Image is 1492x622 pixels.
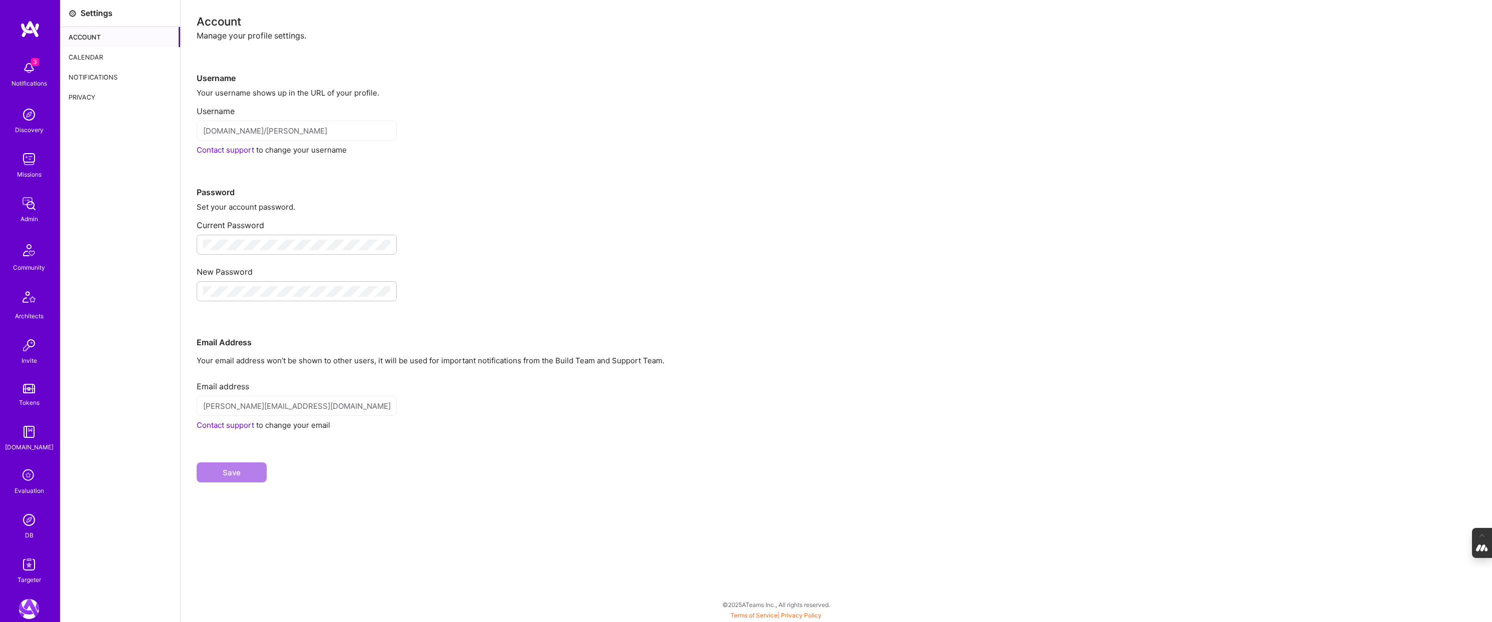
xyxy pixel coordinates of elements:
a: Terms of Service [730,611,778,619]
div: Your username shows up in the URL of your profile. [197,88,1476,98]
div: Invite [22,355,37,366]
div: Username [197,98,1476,117]
div: Discovery [15,125,44,135]
i: icon SelectionTeam [20,466,39,485]
img: teamwork [19,149,39,169]
div: Settings [81,8,113,19]
div: to change your username [197,145,1476,155]
img: Admin Search [19,510,39,530]
img: discovery [19,105,39,125]
button: Save [197,462,267,482]
div: Architects [15,311,44,321]
div: Targeter [18,574,41,585]
img: Community [17,238,41,262]
div: Admin [21,214,38,224]
div: Set your account password. [197,202,1476,212]
img: Architects [17,287,41,311]
a: Contact support [197,420,254,430]
div: © 2025 ATeams Inc., All rights reserved. [60,592,1492,617]
img: tokens [23,384,35,393]
img: Skill Targeter [19,554,39,574]
div: Password [197,155,1476,198]
span: | [730,611,822,619]
div: [DOMAIN_NAME] [5,442,54,452]
img: admin teamwork [19,194,39,214]
div: Tokens [19,397,40,408]
div: Calendar [61,47,180,67]
img: guide book [19,422,39,442]
div: Notifications [12,78,47,89]
img: bell [19,58,39,78]
div: Username [197,41,1476,84]
div: Privacy [61,87,180,107]
div: New Password [197,259,1476,277]
div: Account [197,16,1476,27]
img: logo [20,20,40,38]
a: Contact support [197,145,254,155]
img: A.Team: Leading A.Team's Marketing & DemandGen [19,599,39,619]
div: Missions [17,169,42,180]
div: Current Password [197,212,1476,231]
img: Invite [19,335,39,355]
div: Evaluation [15,485,44,496]
p: Your email address won’t be shown to other users, it will be used for important notifications fro... [197,355,1476,366]
div: Email Address [197,305,1476,348]
a: A.Team: Leading A.Team's Marketing & DemandGen [17,599,42,619]
div: DB [25,530,34,540]
div: Notifications [61,67,180,87]
div: Account [61,27,180,47]
span: 3 [31,58,39,66]
div: to change your email [197,420,1476,430]
i: icon Settings [69,10,77,18]
a: Privacy Policy [781,611,822,619]
div: Manage your profile settings. [197,31,1476,41]
div: Community [13,262,45,273]
div: Email address [197,373,1476,392]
